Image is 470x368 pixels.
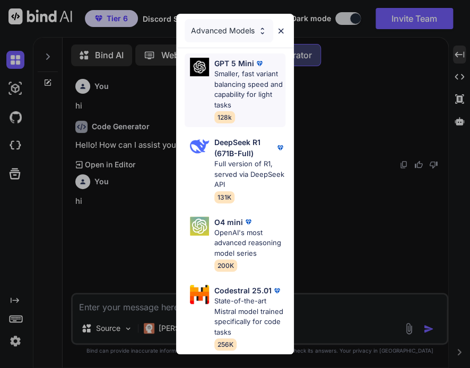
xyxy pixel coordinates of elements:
[272,285,282,296] img: premium
[214,137,275,159] p: DeepSeek R1 (671B-Full)
[214,159,285,190] p: Full version of R1, served via DeepSeek API
[214,111,235,123] span: 128k
[185,19,273,42] div: Advanced Models
[243,217,254,227] img: premium
[214,285,272,296] p: Codestral 25.01
[190,285,209,304] img: Pick Models
[190,137,209,156] img: Pick Models
[214,69,285,110] p: Smaller, fast variant balancing speed and capability for light tasks
[275,142,285,153] img: premium
[214,217,243,228] p: O4 mini
[214,58,254,69] p: GPT 5 Mini
[276,26,285,35] img: close
[214,228,285,259] p: OpenAI's most advanced reasoning model series
[258,26,267,35] img: Pick Models
[214,296,285,337] p: State-of-the-art Mistral model trained specifically for code tasks
[190,217,209,236] img: Pick Models
[214,259,237,272] span: 200K
[214,338,237,351] span: 256K
[254,58,265,69] img: premium
[190,58,209,76] img: Pick Models
[214,191,234,203] span: 131K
